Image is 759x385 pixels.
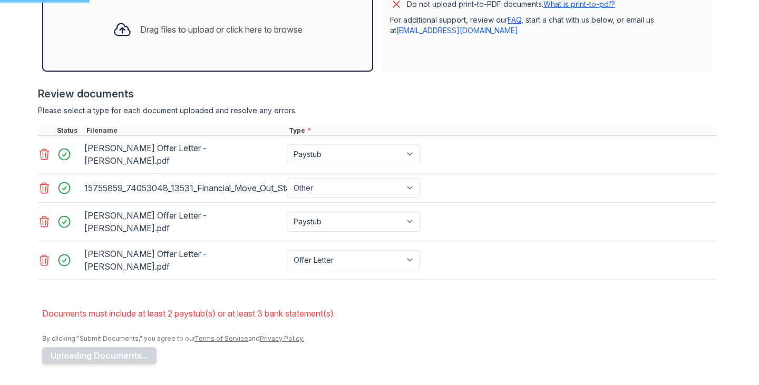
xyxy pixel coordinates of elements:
[194,334,248,342] a: Terms of Service
[140,23,303,36] div: Drag files to upload or click here to browse
[84,140,283,169] div: [PERSON_NAME] Offer Letter - [PERSON_NAME].pdf
[38,86,717,101] div: Review documents
[287,126,717,135] div: Type
[84,180,283,196] div: 15755859_74053048_13531_Financial_Move_Out_Statement.pdf
[396,26,518,35] a: [EMAIL_ADDRESS][DOMAIN_NAME]
[42,303,717,324] li: Documents must include at least 2 paystub(s) or at least 3 bank statement(s)
[260,334,304,342] a: Privacy Policy.
[390,15,704,36] p: For additional support, review our , start a chat with us below, or email us at
[508,15,521,24] a: FAQ
[84,245,283,275] div: [PERSON_NAME] Offer Letter - [PERSON_NAME].pdf
[84,126,287,135] div: Filename
[38,105,717,116] div: Please select a type for each document uploaded and resolve any errors.
[42,334,717,343] div: By clicking "Submit Documents," you agree to our and
[42,347,157,364] button: Uploading Documents...
[84,207,283,236] div: [PERSON_NAME] Offer Letter - [PERSON_NAME].pdf
[55,126,84,135] div: Status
